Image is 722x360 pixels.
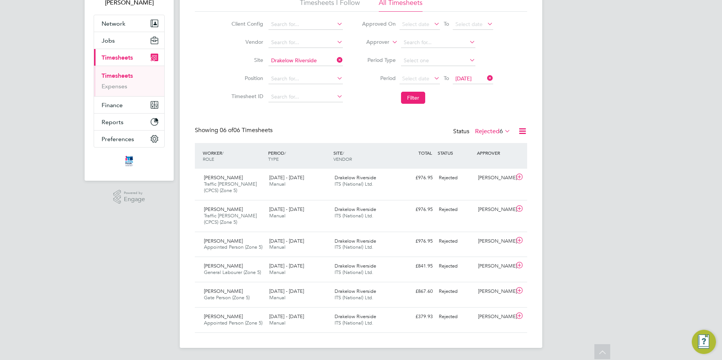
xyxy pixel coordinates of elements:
[436,260,475,272] div: Rejected
[94,131,164,147] button: Preferences
[204,320,262,326] span: Appointed Person (Zone 5)
[204,294,250,301] span: Gate Person (Zone 5)
[436,146,475,160] div: STATUS
[342,150,344,156] span: /
[269,269,285,275] span: Manual
[436,235,475,248] div: Rejected
[418,150,432,156] span: TOTAL
[102,72,133,79] a: Timesheets
[269,212,285,219] span: Manual
[204,174,243,181] span: [PERSON_NAME]
[269,294,285,301] span: Manual
[396,203,436,216] div: £976.95
[335,181,373,187] span: ITS (National) Ltd.
[692,330,716,354] button: Engage Resource Center
[269,313,304,320] span: [DATE] - [DATE]
[204,206,243,212] span: [PERSON_NAME]
[269,238,304,244] span: [DATE] - [DATE]
[94,114,164,130] button: Reports
[229,75,263,82] label: Position
[335,269,373,275] span: ITS (National) Ltd.
[269,320,285,326] span: Manual
[455,21,483,28] span: Select date
[102,20,125,27] span: Network
[335,294,373,301] span: ITS (National) Ltd.
[436,311,475,323] div: Rejected
[436,203,475,216] div: Rejected
[268,19,343,30] input: Search for...
[204,212,257,225] span: Traffic [PERSON_NAME] (CPCS) (Zone 5)
[268,156,279,162] span: TYPE
[402,75,429,82] span: Select date
[204,238,243,244] span: [PERSON_NAME]
[124,190,145,196] span: Powered by
[94,49,164,66] button: Timesheets
[268,55,343,66] input: Search for...
[362,20,396,27] label: Approved On
[94,66,164,96] div: Timesheets
[269,263,304,269] span: [DATE] - [DATE]
[475,285,514,298] div: [PERSON_NAME]
[396,260,436,272] div: £841.95
[475,203,514,216] div: [PERSON_NAME]
[94,32,164,49] button: Jobs
[204,313,243,320] span: [PERSON_NAME]
[284,150,286,156] span: /
[475,235,514,248] div: [PERSON_NAME]
[332,146,397,166] div: SITE
[220,126,273,134] span: 06 Timesheets
[102,37,115,44] span: Jobs
[94,97,164,113] button: Finance
[401,92,425,104] button: Filter
[335,212,373,219] span: ITS (National) Ltd.
[362,75,396,82] label: Period
[220,126,233,134] span: 06 of
[335,313,376,320] span: Drakelow Riverside
[401,37,475,48] input: Search for...
[268,37,343,48] input: Search for...
[396,235,436,248] div: £976.95
[401,55,475,66] input: Select one
[269,244,285,250] span: Manual
[204,269,261,275] span: General Labourer (Zone 5)
[441,73,451,83] span: To
[203,156,214,162] span: ROLE
[229,20,263,27] label: Client Config
[269,181,285,187] span: Manual
[204,244,262,250] span: Appointed Person (Zone 5)
[102,102,123,109] span: Finance
[201,146,266,166] div: WORKER
[204,288,243,294] span: [PERSON_NAME]
[335,238,376,244] span: Drakelow Riverside
[94,15,164,32] button: Network
[195,126,274,134] div: Showing
[500,128,503,135] span: 6
[453,126,512,137] div: Status
[475,172,514,184] div: [PERSON_NAME]
[436,172,475,184] div: Rejected
[455,75,472,82] span: [DATE]
[229,57,263,63] label: Site
[333,156,352,162] span: VENDOR
[335,206,376,212] span: Drakelow Riverside
[335,244,373,250] span: ITS (National) Ltd.
[94,155,165,167] a: Go to home page
[269,288,304,294] span: [DATE] - [DATE]
[402,21,429,28] span: Select date
[124,196,145,203] span: Engage
[222,150,224,156] span: /
[229,38,263,45] label: Vendor
[102,118,123,126] span: Reports
[229,93,263,100] label: Timesheet ID
[268,92,343,102] input: Search for...
[124,155,134,167] img: itsconstruction-logo-retina.png
[436,285,475,298] div: Rejected
[335,320,373,326] span: ITS (National) Ltd.
[204,263,243,269] span: [PERSON_NAME]
[269,174,304,181] span: [DATE] - [DATE]
[102,54,133,61] span: Timesheets
[396,285,436,298] div: £867.60
[396,172,436,184] div: £976.95
[355,38,389,46] label: Approver
[102,135,134,143] span: Preferences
